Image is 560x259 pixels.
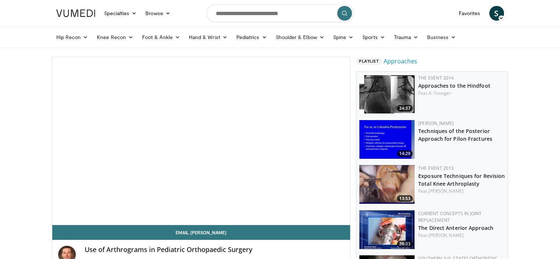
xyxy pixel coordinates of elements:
[423,30,460,45] a: Business
[359,120,415,159] img: bKdxKv0jK92UJBOH4xMDoxOjB1O8AjAz.150x105_q85_crop-smart_upscale.jpg
[489,6,504,21] a: S
[418,90,505,97] div: Feat.
[359,120,415,159] a: 14:29
[390,30,423,45] a: Trauma
[359,165,415,204] a: 13:53
[329,30,358,45] a: Spine
[100,6,141,21] a: Specialties
[418,232,505,239] div: Feat.
[359,165,415,204] img: 16d600b7-4875-420c-b295-1ea96c16a48f.150x105_q85_crop-smart_upscale.jpg
[397,150,413,157] span: 14:29
[359,210,415,249] a: 26:33
[418,165,454,171] a: The Event 2013
[138,30,184,45] a: Foot & Ankle
[418,172,505,187] a: Exposure Techniques for Revision Total Knee Arthroplasty
[429,188,464,194] a: [PERSON_NAME]
[418,188,505,195] div: Feat.
[356,57,382,65] span: Playlist
[92,30,138,45] a: Knee Recon
[207,4,354,22] input: Search topics, interventions
[418,224,493,231] a: The Direct Anterior Approach
[429,90,451,96] a: A. Younger
[52,57,351,225] video-js: Video Player
[52,30,93,45] a: Hip Recon
[232,30,271,45] a: Pediatrics
[358,30,390,45] a: Sports
[418,120,454,126] a: [PERSON_NAME]
[141,6,175,21] a: Browse
[397,195,413,202] span: 13:53
[184,30,232,45] a: Hand & Wrist
[384,57,417,66] a: Approaches
[418,210,482,223] a: Current Concepts in Joint Replacement
[429,232,464,238] a: [PERSON_NAME]
[397,105,413,112] span: 34:37
[454,6,485,21] a: Favorites
[52,225,351,240] a: Email [PERSON_NAME]
[56,10,95,17] img: VuMedi Logo
[271,30,329,45] a: Shoulder & Elbow
[418,127,492,142] a: Techniques of the Posterior Approach for Pilon Fractures
[85,246,345,254] h4: Use of Arthrograms in Pediatric Orthopaedic Surgery
[359,75,415,113] img: J9XehesEoQgsycYX4xMDoxOmtxOwKG7D.150x105_q85_crop-smart_upscale.jpg
[418,75,454,81] a: The Event 2014
[418,82,490,89] a: Approaches to the Hindfoot
[397,241,413,247] span: 26:33
[359,210,415,249] img: -HDyPxAMiGEr7NQ34xMDoxOjBwO2Ktvk.150x105_q85_crop-smart_upscale.jpg
[359,75,415,113] a: 34:37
